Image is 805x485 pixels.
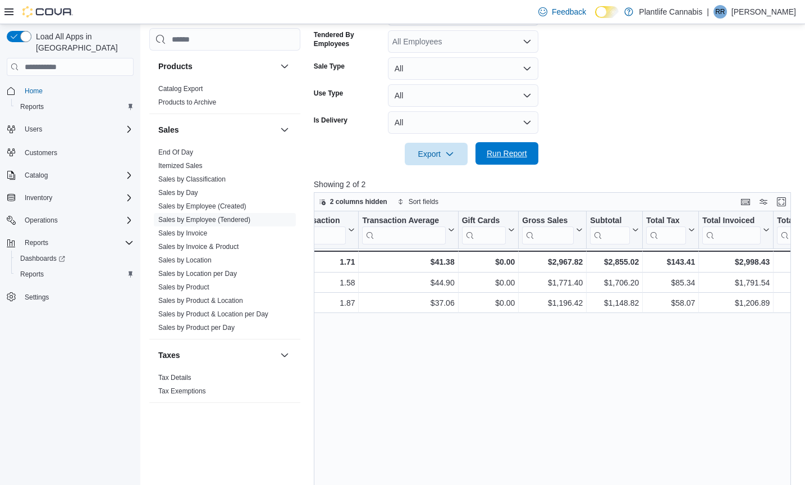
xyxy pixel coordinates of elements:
h3: Sales [158,124,179,135]
button: Run Report [475,142,538,165]
button: Sort fields [393,195,443,208]
a: Sales by Invoice & Product [158,243,239,251]
div: $1,148.82 [590,296,639,310]
span: Users [25,125,42,134]
a: Sales by Product [158,283,209,291]
span: Itemized Sales [158,161,203,170]
button: Products [158,61,276,72]
button: Inventory [2,190,138,206]
a: Sales by Classification [158,175,226,183]
h3: Products [158,61,193,72]
button: Enter fullscreen [775,195,788,208]
div: $58.07 [646,296,695,310]
span: Products to Archive [158,98,216,107]
a: Dashboards [16,252,70,265]
a: Sales by Product & Location per Day [158,310,268,318]
span: Sales by Employee (Created) [158,202,246,211]
div: Transaction Average [362,216,445,226]
button: Home [2,83,138,99]
div: $44.90 [362,276,454,289]
a: Sales by Product & Location [158,297,243,305]
span: Sales by Employee (Tendered) [158,215,250,224]
div: Subtotal [590,216,630,226]
a: Tax Exemptions [158,387,206,395]
a: Settings [20,291,53,304]
button: Catalog [20,169,52,182]
span: Settings [20,290,134,304]
div: Gross Sales [522,216,574,244]
a: Reports [16,100,48,114]
div: Total Invoiced [702,216,761,226]
div: $1,196.42 [522,296,583,310]
span: Feedback [552,6,586,17]
span: Catalog [25,171,48,180]
div: $1,206.89 [702,296,770,310]
a: End Of Day [158,148,193,156]
span: Sales by Product & Location [158,296,243,305]
div: $2,855.02 [590,255,639,269]
button: Users [2,121,138,137]
span: Operations [20,214,134,227]
a: Home [20,84,47,98]
button: 2 columns hidden [314,195,392,208]
button: Settings [2,289,138,305]
div: $37.06 [362,296,454,310]
span: Reports [20,270,44,279]
button: Open list of options [523,37,532,46]
span: Sales by Invoice [158,229,207,238]
span: Sales by Product per Day [158,323,235,332]
button: Inventory [20,191,57,205]
span: Dashboards [16,252,134,265]
span: Export [411,143,461,165]
button: All [388,57,538,80]
button: Operations [20,214,62,227]
button: Catalog [2,167,138,183]
div: Gross Sales [522,216,574,226]
div: Gift Cards [461,216,506,226]
button: Sales [278,123,291,137]
a: Products to Archive [158,98,216,106]
button: Customers [2,144,138,160]
a: Sales by Product per Day [158,324,235,332]
span: Run Report [487,148,527,159]
button: All [388,84,538,107]
p: Showing 2 of 2 [314,179,796,190]
button: Total Invoiced [702,216,770,244]
div: $1,791.54 [702,276,770,289]
a: Customers [20,146,62,160]
p: | [707,5,709,19]
nav: Complex example [7,78,134,334]
span: Sales by Classification [158,175,226,184]
div: $0.00 [461,255,515,269]
a: Sales by Location [158,256,212,264]
div: $85.34 [646,276,695,289]
div: Total Tax [646,216,686,244]
span: Sales by Day [158,188,198,197]
button: Gift Cards [461,216,515,244]
span: Reports [16,268,134,281]
span: Reports [25,238,48,247]
button: Transaction Average [362,216,454,244]
span: Catalog [20,169,134,182]
div: $1,771.40 [522,276,583,289]
div: $1,706.20 [590,276,639,289]
div: 1.58 [266,276,355,289]
input: Dark Mode [595,6,619,18]
div: 1.87 [266,296,355,310]
a: Dashboards [11,251,138,266]
button: Reports [20,236,53,250]
div: $2,998.43 [702,255,770,269]
button: Subtotal [590,216,639,244]
span: Reports [20,236,134,250]
div: $2,967.82 [522,255,583,269]
button: Sales [158,124,276,135]
span: Home [20,84,134,98]
label: Tendered By Employees [314,30,383,48]
button: Operations [2,212,138,228]
span: Sales by Location [158,256,212,265]
div: Gift Card Sales [461,216,506,244]
div: 1.71 [266,255,355,269]
button: Reports [11,99,138,115]
span: Customers [25,148,57,157]
h3: Taxes [158,350,180,361]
